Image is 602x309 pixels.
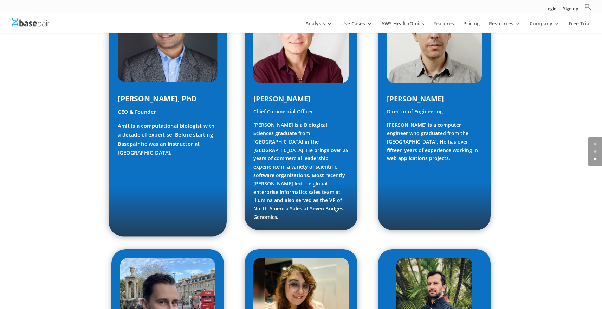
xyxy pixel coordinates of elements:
[253,121,348,221] p: [PERSON_NAME] is a Biological Sciences graduate from [GEOGRAPHIC_DATA] in the [GEOGRAPHIC_DATA]. ...
[467,258,594,301] iframe: Drift Widget Chat Controller
[381,21,424,33] a: AWS HealthOmics
[530,21,559,33] a: Company
[118,94,197,103] span: [PERSON_NAME], PhD
[253,107,348,121] p: Chief Commercial Officer
[387,121,482,163] p: [PERSON_NAME] is a computer engineer who graduated from the [GEOGRAPHIC_DATA]. He has over fiftee...
[594,143,596,145] a: 0
[584,3,591,10] svg: Search
[433,21,454,33] a: Features
[118,108,218,122] p: CEO & Founder
[341,21,372,33] a: Use Cases
[387,94,444,103] span: [PERSON_NAME]
[594,150,596,153] a: 1
[594,158,596,160] a: 2
[563,7,578,14] a: Sign up
[305,21,332,33] a: Analysis
[569,21,591,33] a: Free Trial
[489,21,520,33] a: Resources
[253,94,310,103] span: [PERSON_NAME]
[387,107,482,121] p: Director of Engineering
[12,18,50,29] img: Basepair
[584,3,591,14] a: Search Icon Link
[463,21,480,33] a: Pricing
[118,121,218,157] p: Amit is a computational biologist with a decade of expertise. Before starting Basepair he was an ...
[545,7,557,14] a: Login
